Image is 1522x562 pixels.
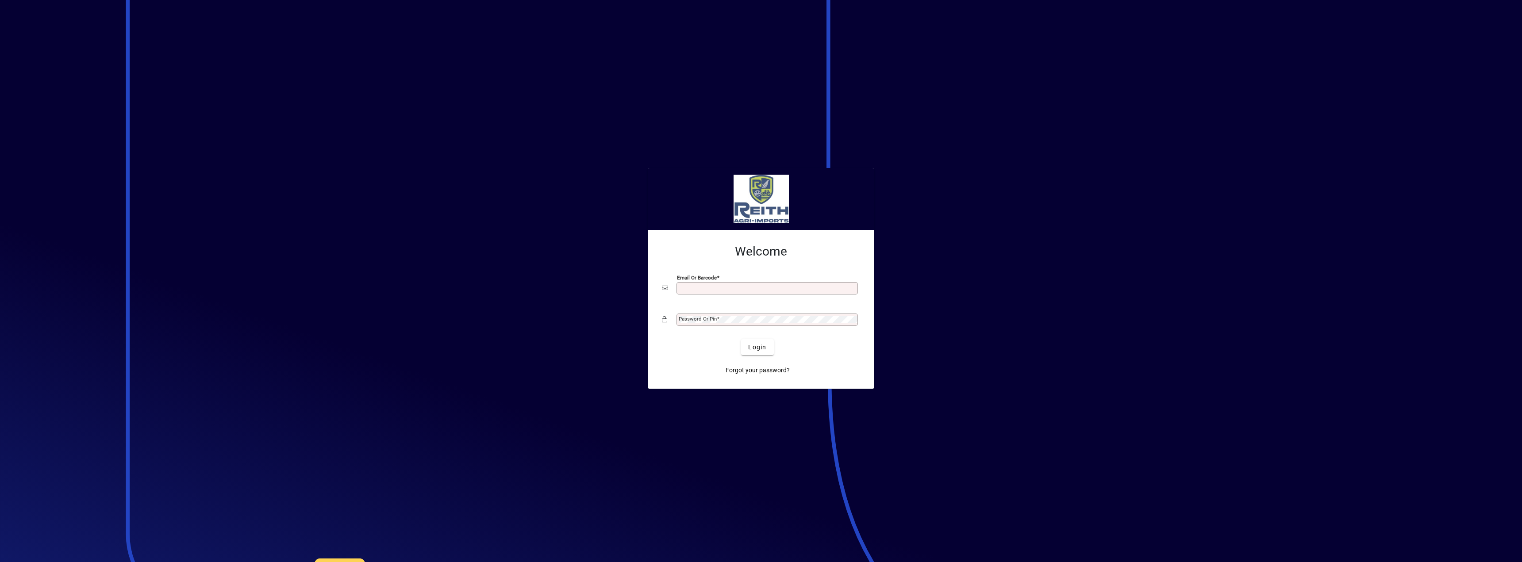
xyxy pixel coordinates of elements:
mat-label: Password or Pin [679,316,717,322]
h2: Welcome [662,244,860,259]
span: Login [748,343,766,352]
a: Forgot your password? [722,362,793,378]
span: Forgot your password? [726,366,790,375]
button: Login [741,339,773,355]
mat-label: Email or Barcode [677,275,717,281]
